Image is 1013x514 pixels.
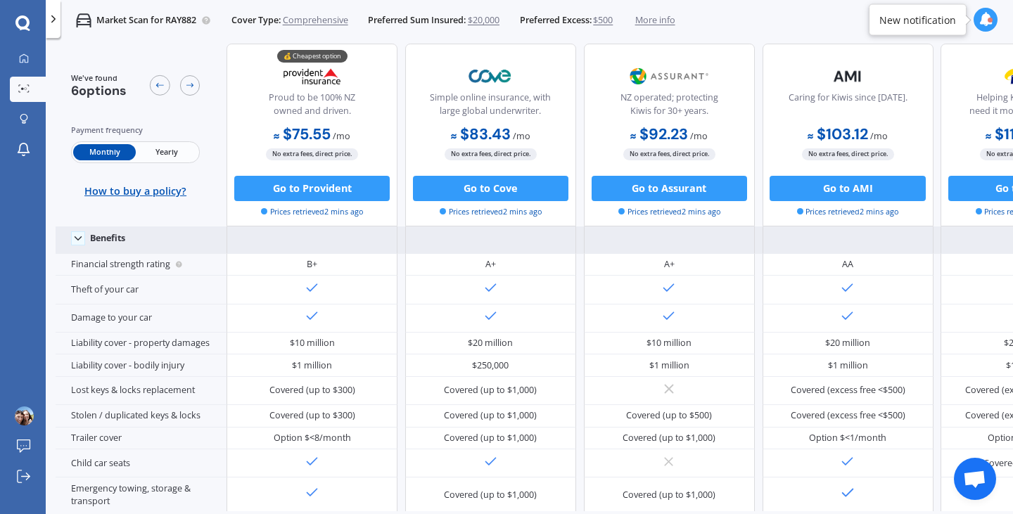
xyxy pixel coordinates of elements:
div: Covered (excess free <$500) [791,384,905,397]
div: Covered (up to $1,000) [623,489,715,501]
div: $20 million [825,337,870,349]
span: No extra fees, direct price. [445,148,537,160]
span: / mo [870,130,888,142]
div: $250,000 [472,359,509,372]
div: $20 million [468,337,513,349]
b: $75.55 [274,124,331,144]
div: $1 million [649,359,689,372]
span: Preferred Sum Insured: [368,14,466,27]
span: Cover Type: [231,14,281,27]
div: Open chat [954,458,996,500]
span: Prices retrieved 2 mins ago [797,206,899,217]
div: Emergency towing, storage & transport [56,477,227,513]
span: $500 [593,14,613,27]
img: Assurant.png [627,60,711,91]
div: $1 million [292,359,332,372]
span: Comprehensive [283,14,348,27]
div: Lost keys & locks replacement [56,377,227,405]
div: Covered (up to $1,000) [444,432,537,444]
img: ACg8ocKBCqr1HH45JAaoN4K4sOrnUpNyFpLFug3v-WVs2wZQtKY2ZQZZ=s96-c [15,406,34,425]
span: / mo [690,130,708,142]
button: Go to AMI [770,175,925,200]
div: A+ [485,258,496,271]
div: AA [842,258,853,271]
div: Benefits [90,233,125,244]
b: $92.23 [630,124,688,144]
div: B+ [307,258,317,271]
div: Proud to be 100% NZ owned and driven. [238,91,387,122]
div: Simple online insurance, with large global underwriter. [416,91,565,122]
div: Option $<8/month [274,432,351,444]
div: Theft of your car [56,276,227,304]
div: Trailer cover [56,428,227,450]
div: Liability cover - property damages [56,333,227,355]
div: Stolen / duplicated keys & locks [56,405,227,428]
img: car.f15378c7a67c060ca3f3.svg [76,13,91,28]
div: Liability cover - bodily injury [56,354,227,377]
div: Covered (up to $1,000) [444,489,537,501]
div: Payment frequency [71,124,200,136]
span: No extra fees, direct price. [266,148,358,160]
button: Go to Provident [234,175,390,200]
div: Financial strength rating [56,254,227,276]
span: Preferred Excess: [520,14,592,27]
div: Covered (up to $300) [269,384,355,397]
div: A+ [664,258,675,271]
span: $20,000 [468,14,499,27]
div: NZ operated; protecting Kiwis for 30+ years. [594,91,744,122]
b: $83.43 [451,124,511,144]
b: $103.12 [808,124,868,144]
span: / mo [333,130,350,142]
span: No extra fees, direct price. [802,148,894,160]
div: Child car seats [56,449,227,477]
div: New notification [879,13,956,27]
div: Covered (up to $300) [269,409,355,422]
div: Covered (up to $1,000) [444,409,537,422]
span: / mo [513,130,530,142]
span: Yearly [136,143,198,160]
div: Option $<1/month [809,432,886,444]
p: Market Scan for RAY882 [96,14,196,27]
div: Damage to your car [56,304,227,333]
button: Go to Assurant [592,175,747,200]
span: No extra fees, direct price. [623,148,715,160]
span: Monthly [73,143,135,160]
div: Caring for Kiwis since [DATE]. [789,91,907,122]
div: $10 million [290,337,335,349]
span: Prices retrieved 2 mins ago [618,206,720,217]
div: Covered (excess free <$500) [791,409,905,422]
span: Prices retrieved 2 mins ago [261,206,363,217]
div: Covered (up to $1,000) [623,432,715,444]
div: 💰 Cheapest option [277,49,348,62]
div: Covered (up to $1,000) [444,384,537,397]
button: Go to Cove [413,175,568,200]
span: How to buy a policy? [84,185,186,198]
div: $10 million [646,337,692,349]
img: Cove.webp [449,60,533,91]
span: Prices retrieved 2 mins ago [440,206,542,217]
div: $1 million [828,359,868,372]
span: We've found [71,72,127,83]
img: AMI-text-1.webp [806,60,890,91]
div: Covered (up to $500) [626,409,712,422]
span: 6 options [71,82,127,99]
img: Provident.png [270,60,354,91]
span: More info [635,14,675,27]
